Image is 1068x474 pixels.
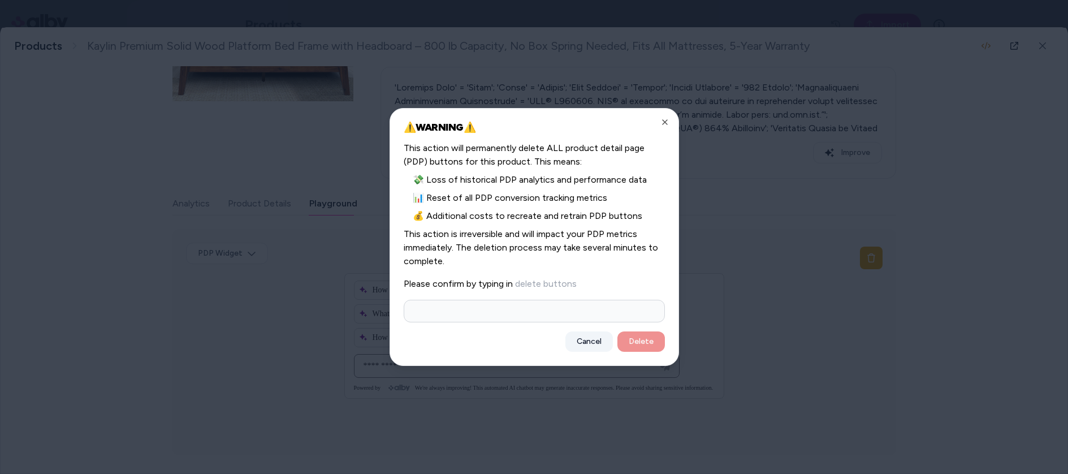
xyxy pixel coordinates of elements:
strong: WARNING [416,121,464,133]
p: Please confirm by typing in [404,277,665,291]
span: 💰 Additional costs to recreate and retrain PDP buttons [404,209,665,223]
button: Cancel [565,331,613,352]
span: delete buttons [515,278,577,289]
span: This action is irreversible and will impact your PDP metrics immediately. The deletion process ma... [404,227,665,268]
span: 💸 Loss of historical PDP analytics and performance data [404,173,665,187]
h2: ⚠️ ⚠️ [404,122,665,132]
span: This action will permanently delete ALL product detail page (PDP) buttons for this product. This ... [404,141,665,169]
span: 📊 Reset of all PDP conversion tracking metrics [404,191,665,205]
